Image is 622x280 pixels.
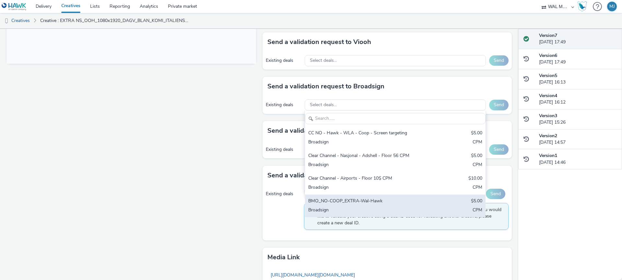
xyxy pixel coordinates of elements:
[539,93,617,106] div: [DATE] 16:12
[471,198,482,205] div: $5.00
[2,3,27,11] img: undefined Logo
[267,82,384,91] h3: Send a validation request to Broadsign
[539,32,557,39] strong: Version 7
[267,252,300,262] h3: Media link
[471,130,482,137] div: $5.00
[539,113,557,119] strong: Version 3
[308,184,423,192] div: Broadsign
[539,152,617,166] div: [DATE] 14:46
[308,162,423,169] div: Broadsign
[577,1,587,12] img: Hawk Academy
[308,207,423,214] div: Broadsign
[266,191,301,197] div: Existing deals
[266,102,301,108] div: Existing deals
[266,146,301,153] div: Existing deals
[310,58,337,63] span: Select deals...
[473,139,482,146] div: CPM
[609,2,615,11] div: MJ
[267,126,393,136] h3: Send a validation request to MyAdbooker
[473,184,482,192] div: CPM
[486,189,505,199] button: Send
[489,100,509,110] button: Send
[539,93,557,99] strong: Version 4
[37,13,193,28] a: Creative : EXTRA NS_OOH_1080x1920_DAGV_BLAN_KOMI_ITALIENSK 2_36_38_2025
[308,175,423,183] div: Clear Channel - Airports - Floor 10$ CPM
[577,1,590,12] a: Hawk Academy
[489,144,509,155] button: Send
[539,152,557,159] strong: Version 1
[267,37,371,47] h3: Send a validation request to Viooh
[473,162,482,169] div: CPM
[539,52,617,66] div: [DATE] 17:49
[305,113,486,124] input: Search......
[539,133,557,139] strong: Version 2
[539,32,617,46] div: [DATE] 17:49
[308,130,423,137] div: CC NO - Hawk - WLA - Coop - Screen targeting
[308,152,423,160] div: Clear Channel - Nasjonal - Adshell - Floor 56 CPM
[468,175,482,183] div: $10.00
[489,55,509,66] button: Send
[539,133,617,146] div: [DATE] 14:57
[308,139,423,146] div: Broadsign
[310,102,337,108] span: Select deals...
[539,113,617,126] div: [DATE] 15:26
[539,73,557,79] strong: Version 5
[539,73,617,86] div: [DATE] 16:13
[539,52,557,59] strong: Version 6
[471,152,482,160] div: $5.00
[473,207,482,214] div: CPM
[267,171,395,180] h3: Send a validation request to Phenix Digital
[3,18,10,24] img: dooh
[308,198,423,205] div: BMO_NO-COOP_EXTRA-Wal-Hawk
[266,57,301,64] div: Existing deals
